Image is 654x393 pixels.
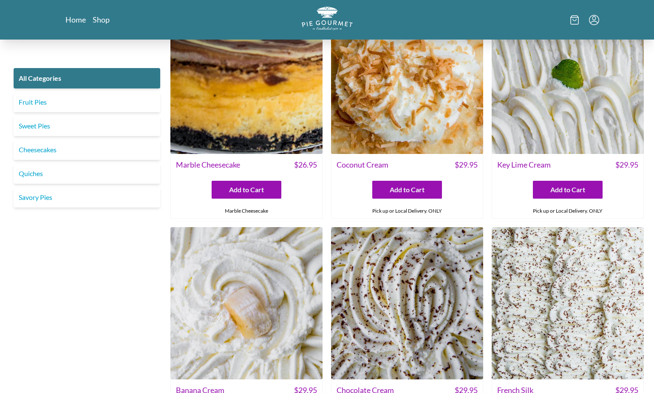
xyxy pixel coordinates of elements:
[331,2,483,154] img: Coconut Cream
[171,204,322,218] div: Marble Cheesecake
[14,187,160,208] a: Savory Pies
[14,116,160,136] a: Sweet Pies
[302,7,353,33] a: Logo
[492,204,643,218] div: Pick up or Local Delivery. ONLY
[337,159,388,171] span: Coconut Cream
[492,2,644,154] img: Key Lime Cream
[170,2,323,154] img: Marble Cheesecake
[294,159,317,171] span: $ 26.95
[492,227,644,379] img: French Silk
[176,159,240,171] span: Marble Cheesecake
[372,181,442,199] button: Add to Cart
[170,227,323,379] img: Banana Cream
[533,181,603,199] button: Add to Cart
[14,163,160,184] a: Quiches
[14,68,160,88] a: All Categories
[497,159,551,171] span: Key Lime Cream
[229,185,264,195] span: Add to Cart
[331,204,483,218] div: Pick up or Local Delivery. ONLY
[14,92,160,112] a: Fruit Pies
[550,185,585,195] span: Add to Cart
[615,159,638,171] span: $ 29.95
[589,15,599,25] button: Menu
[331,227,483,379] img: Chocolate Cream
[14,140,160,160] a: Cheesecakes
[455,159,478,171] span: $ 29.95
[65,14,86,25] a: Home
[302,7,353,30] img: logo
[212,181,281,199] button: Add to Cart
[93,14,110,25] a: Shop
[390,185,425,195] span: Add to Cart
